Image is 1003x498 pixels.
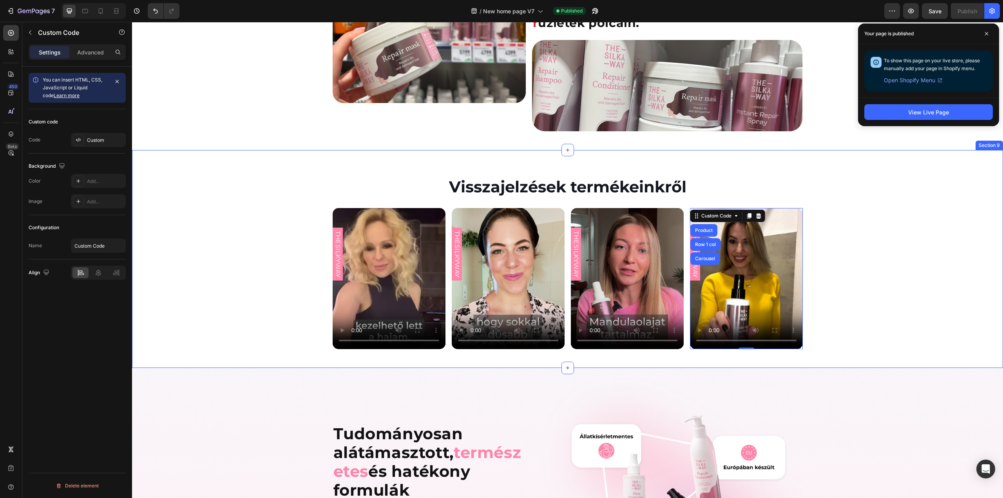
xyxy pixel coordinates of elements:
[56,481,99,491] div: Delete element
[87,178,124,185] div: Add...
[3,3,58,19] button: 7
[29,480,126,492] button: Delete element
[439,206,449,259] div: THESILKYWAY
[148,3,179,19] div: Undo/Redo
[87,137,124,144] div: Custom
[132,22,1003,498] iframe: Design area
[561,7,583,14] span: Published
[29,161,67,172] div: Background
[561,220,585,225] div: Row 1 col
[922,3,948,19] button: Save
[884,58,980,71] span: To show this page on your live store, please manually add your page in Shopify menu.
[29,242,42,249] div: Name
[77,48,104,56] p: Advanced
[864,30,914,38] p: Your page is published
[43,77,102,98] span: You can insert HTML, CSS, JavaScript or Liquid code
[568,190,601,197] div: Custom Code
[483,7,534,15] span: New home page V7
[561,234,585,239] div: Carousel
[558,206,568,259] div: THESILKYWAY
[201,402,394,478] h2: Tudományosan alátámasztott, és hatékony formulák
[201,206,211,259] div: THESILKYWAY
[7,83,19,90] div: 450
[6,143,19,150] div: Beta
[87,198,124,205] div: Add...
[480,7,482,15] span: /
[845,120,869,127] div: Section 9
[864,104,993,120] button: View Live Page
[908,108,949,116] div: View Live Page
[29,268,51,278] div: Align
[38,28,105,37] p: Custom Code
[884,76,935,85] span: Open Shopify Menu
[929,8,941,14] span: Save
[400,18,671,109] img: gempages_490611713016595313-f525e937-653c-4e40-b3ba-66cfd8c00628.png
[29,118,58,125] div: Custom code
[51,6,55,16] p: 7
[320,206,330,259] div: THESILKYWAY
[54,92,80,98] a: Learn more
[39,48,61,56] p: Settings
[561,206,582,211] div: Product
[976,460,995,478] div: Open Intercom Messenger
[29,224,59,231] div: Configuration
[951,3,984,19] button: Publish
[29,136,40,143] div: Code
[29,198,42,205] div: Image
[29,177,41,185] div: Color
[201,421,389,459] span: természetes
[958,7,977,15] div: Publish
